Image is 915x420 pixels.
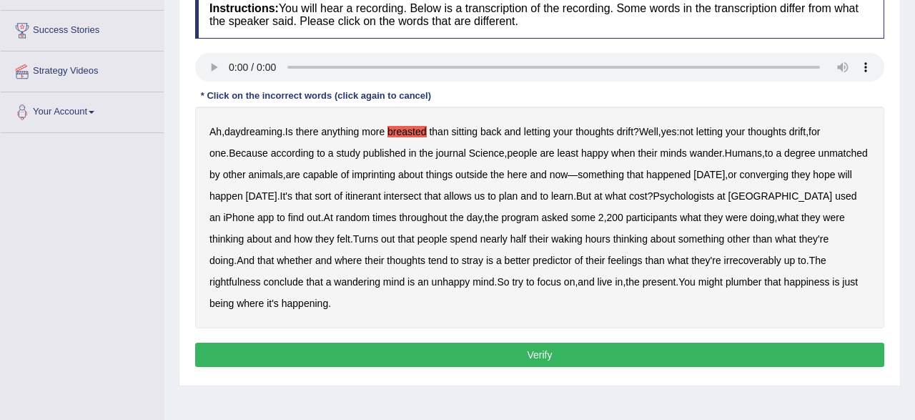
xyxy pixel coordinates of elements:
[611,147,635,159] b: when
[209,276,261,288] b: rightfulness
[538,276,561,288] b: focus
[285,126,293,137] b: Is
[629,190,648,202] b: cost
[480,233,508,245] b: nearly
[490,169,504,180] b: the
[704,212,723,223] b: they
[353,233,378,245] b: Turns
[444,190,472,202] b: allows
[365,255,384,266] b: their
[512,276,523,288] b: try
[571,212,595,223] b: some
[473,276,494,288] b: mind
[661,147,687,159] b: minds
[398,169,423,180] b: about
[594,190,603,202] b: at
[277,255,312,266] b: whether
[553,126,573,137] b: your
[605,190,627,202] b: what
[832,276,839,288] b: is
[280,190,292,202] b: It's
[452,126,478,137] b: sitting
[551,190,573,202] b: learn
[507,147,537,159] b: people
[362,126,385,137] b: more
[564,276,575,288] b: on
[209,255,234,266] b: doing
[224,126,282,137] b: daydreaming
[680,212,701,223] b: what
[229,147,267,159] b: Because
[581,147,608,159] b: happy
[607,212,623,223] b: 200
[497,276,509,288] b: So
[317,147,325,159] b: to
[334,190,342,202] b: of
[345,190,381,202] b: itinerant
[625,276,639,288] b: the
[294,233,312,245] b: how
[575,255,583,266] b: of
[813,169,835,180] b: hope
[626,212,678,223] b: participants
[728,169,736,180] b: or
[195,343,884,367] button: Verify
[1,11,164,47] a: Success Stories
[661,126,677,137] b: yes
[257,255,274,266] b: that
[765,147,773,159] b: to
[801,212,820,223] b: they
[651,233,676,245] b: about
[432,276,470,288] b: unhappy
[428,255,447,266] b: tend
[510,233,527,245] b: half
[791,169,810,180] b: they
[274,233,291,245] b: and
[383,276,405,288] b: mind
[450,233,478,245] b: spend
[303,169,338,180] b: capable
[691,255,721,266] b: they're
[288,212,305,223] b: find
[646,255,665,266] b: than
[526,276,535,288] b: to
[838,169,851,180] b: will
[696,126,723,137] b: letting
[698,276,723,288] b: might
[764,276,781,288] b: that
[469,147,505,159] b: Science
[363,147,406,159] b: published
[409,147,417,159] b: in
[450,255,459,266] b: to
[530,169,546,180] b: and
[507,169,527,180] b: here
[524,126,550,137] b: letting
[533,255,571,266] b: predictor
[475,190,485,202] b: us
[585,233,610,245] b: hours
[315,255,332,266] b: and
[799,233,829,245] b: they're
[798,255,806,266] b: to
[425,190,441,202] b: that
[315,233,334,245] b: they
[237,298,264,309] b: where
[334,276,380,288] b: wandering
[486,255,493,266] b: is
[352,169,395,180] b: imprinting
[326,276,332,288] b: a
[638,147,657,159] b: their
[558,147,579,159] b: least
[501,212,538,223] b: program
[237,255,254,266] b: And
[341,169,350,180] b: of
[740,169,789,180] b: converging
[778,212,799,223] b: what
[397,233,414,245] b: that
[246,190,277,202] b: [DATE]
[436,147,466,159] b: journal
[598,276,613,288] b: live
[499,190,518,202] b: plan
[776,147,781,159] b: a
[336,147,360,159] b: study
